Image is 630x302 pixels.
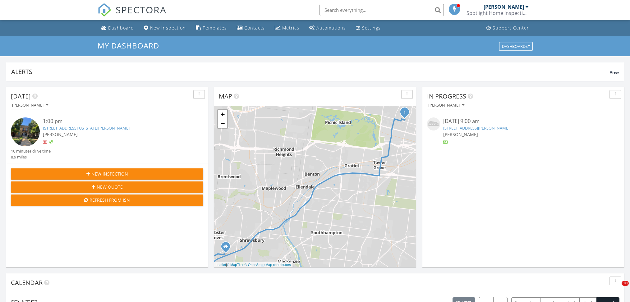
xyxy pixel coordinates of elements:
div: MO 63119 [226,246,229,250]
span: In Progress [427,92,466,100]
div: Templates [203,25,227,31]
a: Settings [353,22,383,34]
img: The Best Home Inspection Software - Spectora [98,3,111,17]
span: [DATE] [11,92,31,100]
i: 1 [403,110,406,115]
div: 1:00 pm [43,117,187,125]
a: Contacts [234,22,267,34]
span: [PERSON_NAME] [443,131,478,137]
button: Refresh from ISN [11,194,203,206]
div: Support Center [493,25,529,31]
div: 8.9 miles [11,154,51,160]
button: New Inspection [11,168,203,180]
span: View [610,70,619,75]
img: house-placeholder-square-ca63347ab8c70e15b013bc22427d3df0f7f082c62ce06d78aee8ec4e70df452f.jpg [427,117,440,130]
a: Metrics [272,22,302,34]
span: SPECTORA [116,3,167,16]
a: Support Center [484,22,531,34]
a: [DATE] 9:00 am [STREET_ADDRESS][PERSON_NAME] [PERSON_NAME] [427,117,619,145]
a: © OpenStreetMap contributors [245,263,291,267]
span: Map [219,92,232,100]
span: [PERSON_NAME] [43,131,78,137]
iframe: Intercom live chat [609,281,624,296]
div: | [214,262,292,268]
a: Templates [193,22,229,34]
div: Dashboards [502,44,530,48]
button: [PERSON_NAME] [11,101,49,110]
a: New Inspection [141,22,188,34]
span: My Dashboard [98,40,159,51]
img: image_processing2025082788kex2cw.jpeg [11,117,40,146]
a: 1:00 pm [STREET_ADDRESS][US_STATE][PERSON_NAME] [PERSON_NAME] 16 minutes drive time 8.9 miles [11,117,203,160]
a: Dashboard [99,22,136,34]
a: [STREET_ADDRESS][PERSON_NAME] [443,125,509,131]
div: 4360 Maryland Ave Unit A, St. Louis, MO 63108 [405,112,408,116]
span: New Quote [97,184,123,190]
a: [STREET_ADDRESS][US_STATE][PERSON_NAME] [43,125,130,131]
a: Leaflet [216,263,226,267]
button: [PERSON_NAME] [427,101,466,110]
button: New Quote [11,181,203,193]
div: Dashboard [108,25,134,31]
div: Settings [362,25,381,31]
a: © MapTiler [227,263,244,267]
div: Contacts [244,25,265,31]
div: Automations [316,25,346,31]
a: SPECTORA [98,8,167,21]
div: Alerts [11,67,610,76]
a: Zoom in [218,110,227,119]
span: New Inspection [91,171,128,177]
div: [DATE] 9:00 am [443,117,604,125]
input: Search everything... [320,4,444,16]
div: Refresh from ISN [16,197,198,203]
button: Dashboards [499,42,533,51]
div: 16 minutes drive time [11,148,51,154]
a: Zoom out [218,119,227,128]
div: [PERSON_NAME] [484,4,524,10]
div: Spotlight Home Inspections [467,10,529,16]
span: 10 [622,281,629,286]
div: [PERSON_NAME] [12,103,48,108]
div: [PERSON_NAME] [428,103,464,108]
div: Metrics [282,25,299,31]
span: Calendar [11,278,43,287]
div: New Inspection [150,25,186,31]
a: Automations (Basic) [307,22,348,34]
